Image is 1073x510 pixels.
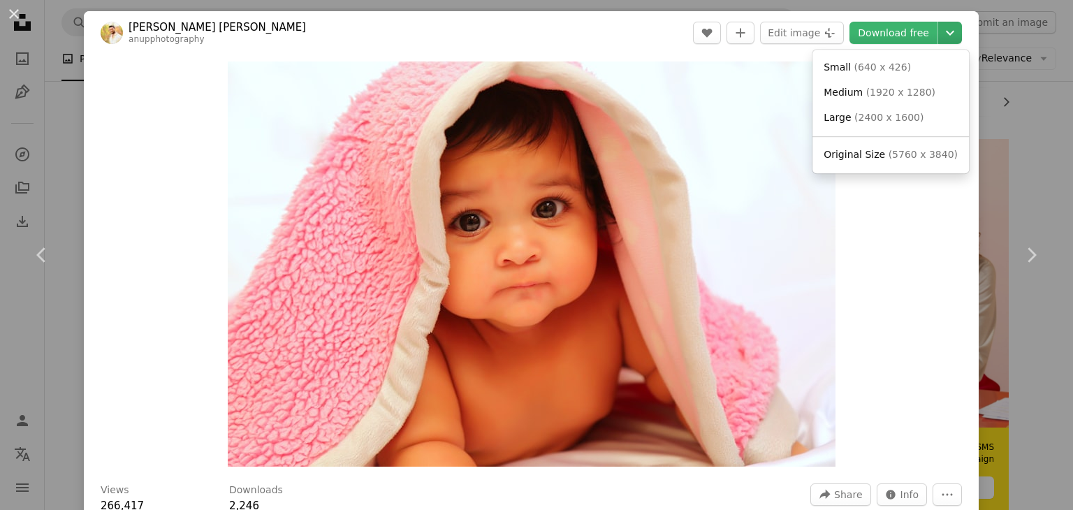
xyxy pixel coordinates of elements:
[889,149,958,160] span: ( 5760 x 3840 )
[824,112,851,123] span: Large
[812,50,969,173] div: Choose download size
[854,112,924,123] span: ( 2400 x 1600 )
[866,87,935,98] span: ( 1920 x 1280 )
[854,61,912,73] span: ( 640 x 426 )
[824,87,863,98] span: Medium
[824,149,885,160] span: Original Size
[824,61,851,73] span: Small
[938,22,962,44] button: Choose download size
